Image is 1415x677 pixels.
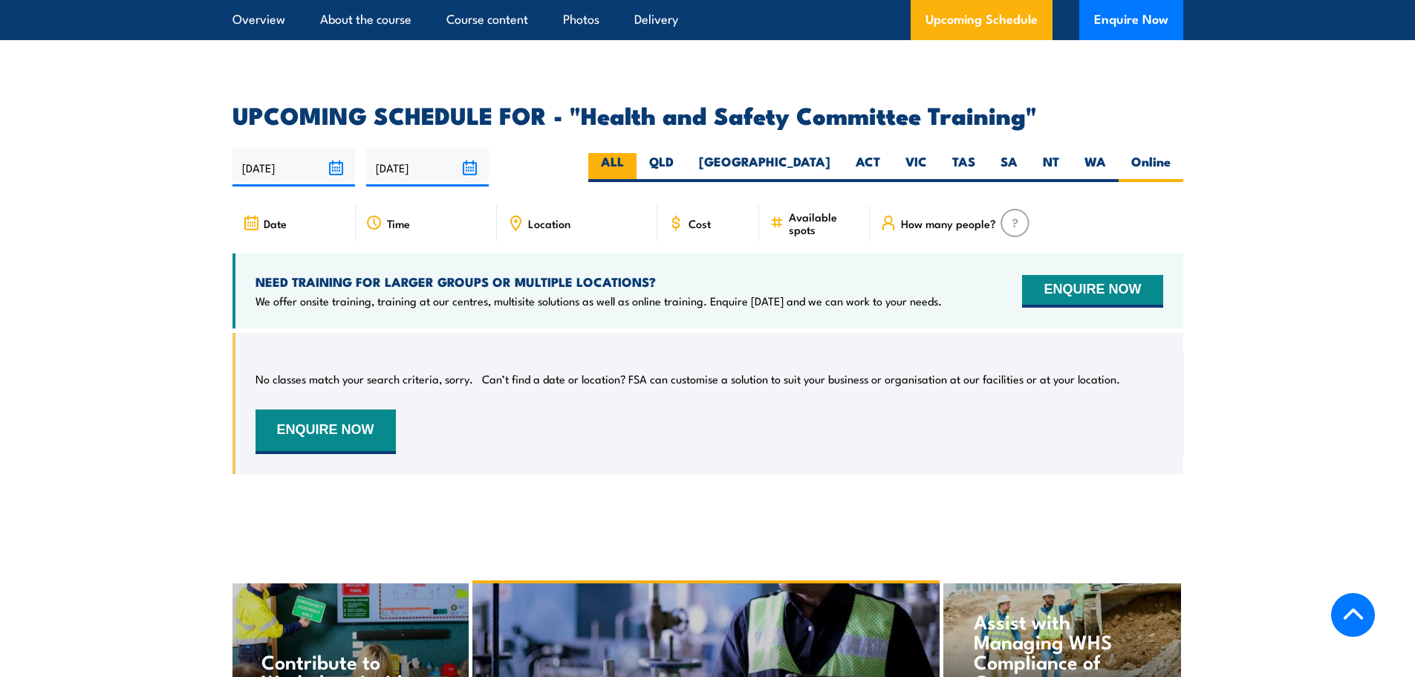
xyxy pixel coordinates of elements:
label: TAS [940,153,988,182]
label: Online [1119,153,1183,182]
label: NT [1030,153,1072,182]
span: Location [528,217,570,230]
span: Available spots [789,210,859,236]
h2: UPCOMING SCHEDULE FOR - "Health and Safety Committee Training" [232,104,1183,125]
p: No classes match your search criteria, sorry. [256,372,473,386]
span: Cost [689,217,711,230]
h4: NEED TRAINING FOR LARGER GROUPS OR MULTIPLE LOCATIONS? [256,273,942,290]
button: ENQUIRE NOW [256,409,396,454]
p: We offer onsite training, training at our centres, multisite solutions as well as online training... [256,294,942,308]
span: Time [387,217,410,230]
span: Date [264,217,287,230]
label: [GEOGRAPHIC_DATA] [686,153,843,182]
p: Can’t find a date or location? FSA can customise a solution to suit your business or organisation... [482,372,1120,386]
button: ENQUIRE NOW [1022,275,1162,308]
input: To date [366,149,489,187]
label: ACT [843,153,893,182]
label: ALL [588,153,637,182]
span: How many people? [901,217,996,230]
label: WA [1072,153,1119,182]
label: SA [988,153,1030,182]
label: VIC [893,153,940,182]
input: From date [232,149,355,187]
label: QLD [637,153,686,182]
